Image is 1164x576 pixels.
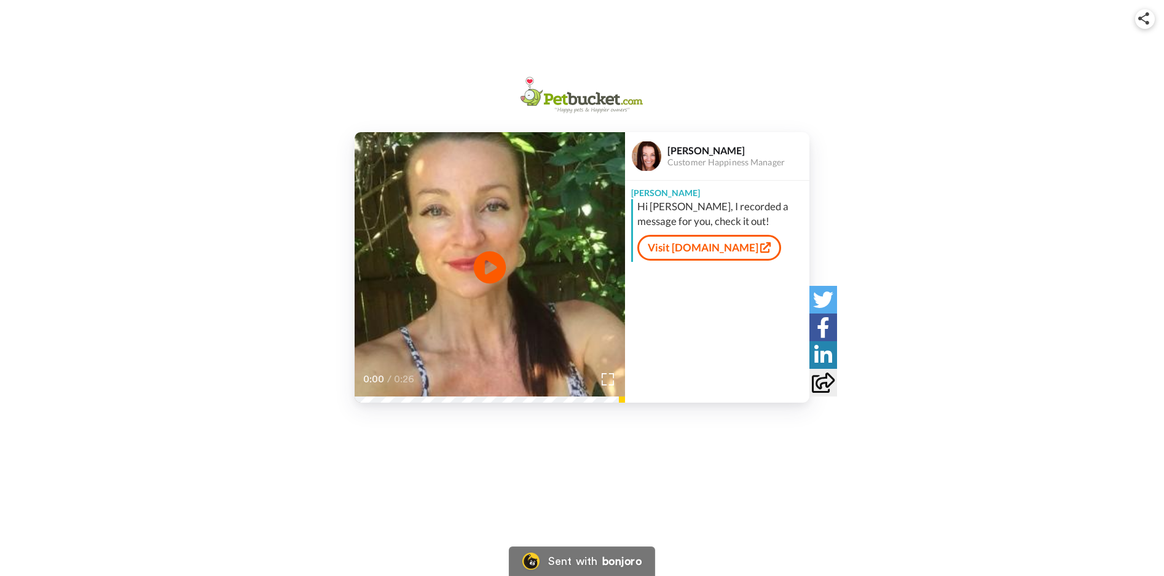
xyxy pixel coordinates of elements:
[521,76,643,114] img: Pet Bucket logo
[637,235,781,261] a: Visit [DOMAIN_NAME]
[667,144,809,156] div: [PERSON_NAME]
[1138,12,1149,25] img: ic_share.svg
[667,157,809,168] div: Customer Happiness Manager
[363,372,385,387] span: 0:00
[602,373,614,385] img: Full screen
[632,141,661,171] img: Profile Image
[387,372,391,387] span: /
[394,372,415,387] span: 0:26
[637,199,806,229] div: Hi [PERSON_NAME], I recorded a message for you, check it out!
[625,181,809,199] div: [PERSON_NAME]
